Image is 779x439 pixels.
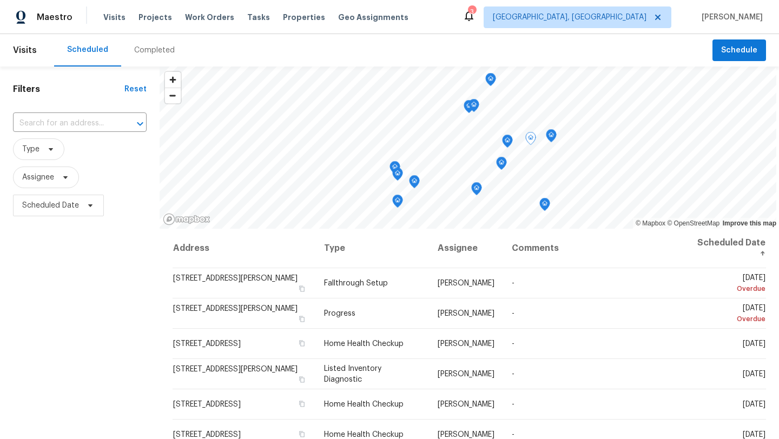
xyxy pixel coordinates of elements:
div: Map marker [485,73,496,90]
span: Home Health Checkup [324,340,404,348]
span: - [512,370,514,378]
div: Map marker [539,198,550,215]
span: [PERSON_NAME] [438,280,494,287]
div: Map marker [546,129,557,146]
button: Open [133,116,148,131]
div: Overdue [690,283,765,294]
span: Geo Assignments [338,12,408,23]
span: [DATE] [743,401,765,408]
button: Zoom in [165,72,181,88]
a: Mapbox [636,219,665,227]
a: Improve this map [723,219,776,227]
span: Maestro [37,12,72,23]
div: Map marker [389,161,400,178]
span: [PERSON_NAME] [438,340,494,348]
span: [DATE] [743,431,765,438]
span: [PERSON_NAME] [438,370,494,378]
span: [GEOGRAPHIC_DATA], [GEOGRAPHIC_DATA] [493,12,646,23]
button: Copy Address [297,429,307,439]
span: Progress [324,310,355,317]
button: Schedule [712,39,766,62]
div: Map marker [392,168,403,184]
span: Listed Inventory Diagnostic [324,365,381,383]
th: Type [315,229,430,268]
span: [STREET_ADDRESS][PERSON_NAME] [173,275,298,282]
div: Map marker [392,195,403,211]
div: Reset [124,84,147,95]
span: - [512,401,514,408]
button: Copy Address [297,338,307,348]
th: Assignee [429,229,503,268]
span: Scheduled Date [22,200,79,211]
span: - [512,431,514,438]
span: Schedule [721,44,757,57]
span: [STREET_ADDRESS][PERSON_NAME] [173,365,298,373]
div: Map marker [464,100,474,117]
div: Scheduled [67,44,108,55]
button: Zoom out [165,88,181,103]
div: Map marker [525,132,536,149]
div: 3 [468,6,476,17]
span: - [512,280,514,287]
span: Visits [13,38,37,62]
span: [DATE] [743,370,765,378]
div: Completed [134,45,175,56]
th: Address [173,229,315,268]
div: Map marker [409,175,420,192]
th: Scheduled Date ↑ [682,229,766,268]
span: [DATE] [743,340,765,348]
span: [STREET_ADDRESS] [173,401,241,408]
span: [PERSON_NAME] [697,12,763,23]
button: Copy Address [297,375,307,384]
span: [PERSON_NAME] [438,401,494,408]
span: [STREET_ADDRESS] [173,431,241,438]
span: Tasks [247,14,270,21]
span: Projects [138,12,172,23]
span: [PERSON_NAME] [438,431,494,438]
a: Mapbox homepage [163,213,210,225]
span: Visits [103,12,126,23]
div: Map marker [468,99,479,116]
h1: Filters [13,84,124,95]
span: - [512,310,514,317]
span: [STREET_ADDRESS] [173,340,241,348]
span: [DATE] [690,304,765,324]
div: Map marker [471,182,482,199]
span: Type [22,144,39,155]
span: Home Health Checkup [324,401,404,408]
div: Overdue [690,314,765,324]
div: Map marker [502,135,513,151]
button: Copy Address [297,284,307,294]
span: [PERSON_NAME] [438,310,494,317]
span: Work Orders [185,12,234,23]
span: - [512,340,514,348]
button: Copy Address [297,399,307,409]
div: Map marker [496,157,507,174]
span: Properties [283,12,325,23]
span: Fallthrough Setup [324,280,388,287]
canvas: Map [160,66,776,229]
th: Comments [503,229,681,268]
span: Home Health Checkup [324,431,404,438]
span: Assignee [22,172,54,183]
input: Search for an address... [13,115,116,132]
span: [DATE] [690,274,765,294]
span: [STREET_ADDRESS][PERSON_NAME] [173,305,298,312]
a: OpenStreetMap [667,219,719,227]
